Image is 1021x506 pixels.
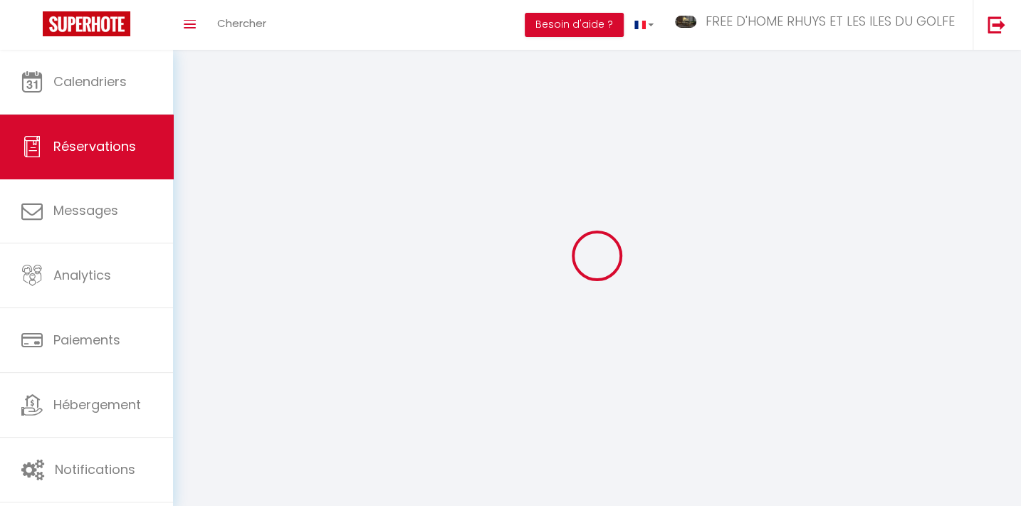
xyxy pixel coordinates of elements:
img: ... [675,16,696,28]
span: Notifications [55,460,135,478]
button: Ouvrir le widget de chat LiveChat [11,6,54,48]
img: logout [988,16,1005,33]
span: FREE D'HOME RHUYS ET LES ILES DU GOLFE [706,12,955,30]
iframe: Chat [960,442,1010,495]
button: Besoin d'aide ? [525,13,624,37]
img: Super Booking [43,11,130,36]
span: Chercher [217,16,266,31]
span: Paiements [53,331,120,349]
span: Analytics [53,266,111,284]
span: Hébergement [53,396,141,413]
span: Messages [53,201,118,219]
span: Réservations [53,137,136,155]
span: Calendriers [53,73,127,90]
